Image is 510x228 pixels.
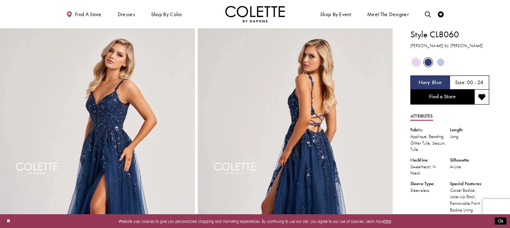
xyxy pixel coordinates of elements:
[423,57,434,68] div: Navy Blue
[474,90,489,105] button: Add to wishlist
[149,6,184,22] span: Shop by color
[495,217,506,225] button: Submit Dialog
[225,6,285,22] a: Visit Home Page
[320,11,351,17] span: Shop By Event
[410,57,422,68] div: Lilac
[410,164,450,177] div: Sweetheart, V-Neck
[450,164,489,170] div: A-Line
[450,157,489,164] div: Silhouette:
[410,42,489,49] h3: [PERSON_NAME] by [PERSON_NAME]
[151,11,182,17] span: Shop by color
[450,127,489,133] div: Length:
[4,216,13,226] button: Close Dialog
[436,6,445,22] a: Check Wishlist
[467,80,484,86] h5: 00 - 24
[43,217,467,225] p: Website uses cookies to give you personalized shopping and marketing experiences. By continuing t...
[410,28,489,41] h1: Style CL8060
[366,6,410,22] a: Meet the designer
[410,157,450,164] div: Neckline:
[410,187,450,194] div: Sleeveless
[435,57,446,68] div: Bluebell
[410,56,489,68] div: Product color controls state depends on size chosen
[65,6,103,22] a: Find a store
[450,133,489,140] div: Long
[75,11,102,17] span: Find a store
[384,218,391,224] a: here
[116,6,137,22] span: Dresses
[118,11,135,17] span: Dresses
[410,90,474,105] a: Find a Store
[455,79,466,86] span: Size:
[410,133,450,153] div: Applique, Beading, Glitter Tulle, Sequin, Tulle
[410,112,433,121] a: Attributes
[319,6,352,22] span: Shop By Event
[450,187,489,220] div: Corset Bodice, Lace-Up Back, Removable Front Bodice Lining Included, Slit
[423,6,432,22] a: Toggle search
[419,80,442,86] h5: Chosen color
[225,6,285,22] img: Colette by Daphne
[410,180,450,187] div: Sleeve Type:
[367,11,409,17] span: Meet the designer
[450,180,489,187] div: Special Features:
[410,127,450,133] div: Fabric:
